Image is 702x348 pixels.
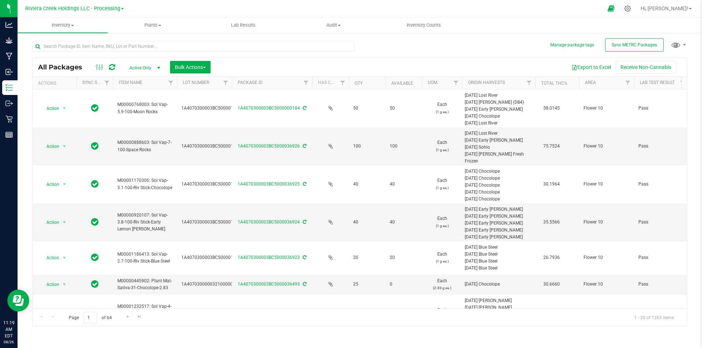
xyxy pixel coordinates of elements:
[117,177,173,191] span: M00001170306: Sol Vap-3.1-100-Riv Stick-Chocolope
[465,106,533,113] div: [DATE] Early [PERSON_NAME]
[238,80,263,85] a: Package ID
[108,22,198,28] span: Plants
[5,68,13,76] inline-svg: Inbound
[605,38,664,51] button: Sync METRC Packages
[5,100,13,107] inline-svg: Outbound
[38,81,73,86] div: Actions
[181,105,244,112] span: 1A4070300003BC5000015876
[428,80,437,85] a: UOM
[134,312,145,322] a: Go to the last page
[302,106,306,111] span: Sync from Compliance System
[523,77,535,89] a: Filter
[465,220,533,227] div: [DATE] Early [PERSON_NAME]
[238,282,300,287] a: 1A4070300003BC5000036495
[623,5,632,12] div: Manage settings
[465,196,533,203] div: [DATE] Chocolope
[426,307,458,321] span: Each
[181,219,244,226] span: 1A4070300003BC5000015014
[84,312,97,323] input: 1
[238,255,300,260] a: 1A4070300003BC5000036923
[302,144,306,149] span: Sync from Compliance System
[426,278,458,291] span: Each
[117,212,173,233] span: M00000920107: Sol Vap-3.8-100-Riv Stick-Early Lemon [PERSON_NAME]
[540,308,563,319] span: 40.1232
[426,222,458,229] p: (1 g ea.)
[550,42,594,48] button: Manage package tags
[465,151,533,165] div: [DATE] [PERSON_NAME] Fresh Frozen
[289,22,378,28] span: Audit
[638,219,684,226] span: Pass
[60,103,69,114] span: select
[584,281,630,288] span: Flower 10
[117,251,173,265] span: M00001186413: Sol Vap-2.7-100-Riv Stick-Blue Steel
[175,64,206,70] span: Bulk Actions
[465,297,533,304] div: [DATE] [PERSON_NAME]
[60,217,69,227] span: select
[465,92,533,99] div: [DATE] Lost River
[540,141,563,152] span: 75.7524
[355,81,363,86] a: Qty
[465,244,533,251] div: [DATE] Blue Steel
[40,279,60,290] span: Action
[465,304,533,311] div: [DATE] [PERSON_NAME]
[91,103,99,113] span: In Sync
[391,81,413,86] a: Available
[288,18,379,33] a: Audit
[302,282,306,287] span: Sync from Compliance System
[390,181,418,188] span: 40
[302,255,306,260] span: Sync from Compliance System
[640,80,675,85] a: Lab Test Result
[465,120,533,127] div: [DATE] Lost River
[353,143,381,150] span: 100
[5,21,13,28] inline-svg: Analytics
[25,5,120,12] span: Riviera Creek Holdings LLC - Processing
[641,5,688,11] span: Hi, [PERSON_NAME]!
[584,105,630,112] span: Flower 10
[198,18,288,33] a: Lab Results
[638,143,684,150] span: Pass
[170,61,211,73] button: Bulk Actions
[612,42,657,47] span: Sync METRC Packages
[353,281,381,288] span: 25
[426,184,458,191] p: (1 g ea.)
[585,80,596,85] a: Area
[82,80,110,85] a: Sync Status
[426,139,458,153] span: Each
[238,144,300,149] a: 1A4070300003BC5000036926
[117,139,173,153] span: M00000888603: Sol Vap-7-100-Space Rocks
[40,253,60,263] span: Action
[390,105,418,112] span: 50
[390,143,418,150] span: 100
[465,137,533,144] div: [DATE] Early [PERSON_NAME]
[465,213,533,220] div: [DATE] Early [PERSON_NAME]
[390,254,418,261] span: 20
[91,279,99,289] span: In Sync
[541,81,567,86] a: Total THC%
[60,279,69,290] span: select
[3,339,14,345] p: 08/26
[5,84,13,91] inline-svg: Inventory
[465,265,533,272] div: [DATE] Blue Steel
[426,284,458,291] p: (2.83 g ea.)
[540,252,563,263] span: 26.7936
[60,141,69,152] span: select
[450,77,462,89] a: Filter
[183,80,209,85] a: Lot Number
[117,101,173,115] span: M00000768003: Sol Vap-5.9-100-Moon Rocks
[629,312,680,323] span: 1 - 20 of 1263 items
[119,80,142,85] a: Item Name
[63,312,118,323] span: Page of 64
[165,77,177,89] a: Filter
[7,290,29,311] iframe: Resource center
[40,103,60,114] span: Action
[397,22,451,28] span: Inventory Counts
[32,41,354,52] input: Search Package ID, Item Name, SKU, Lot or Part Number...
[540,217,563,227] span: 35.5566
[337,77,349,89] a: Filter
[584,181,630,188] span: Flower 10
[221,22,265,28] span: Lab Results
[390,281,418,288] span: 0
[426,258,458,265] p: (1 g ea.)
[302,219,306,225] span: Sync from Compliance System
[300,77,312,89] a: Filter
